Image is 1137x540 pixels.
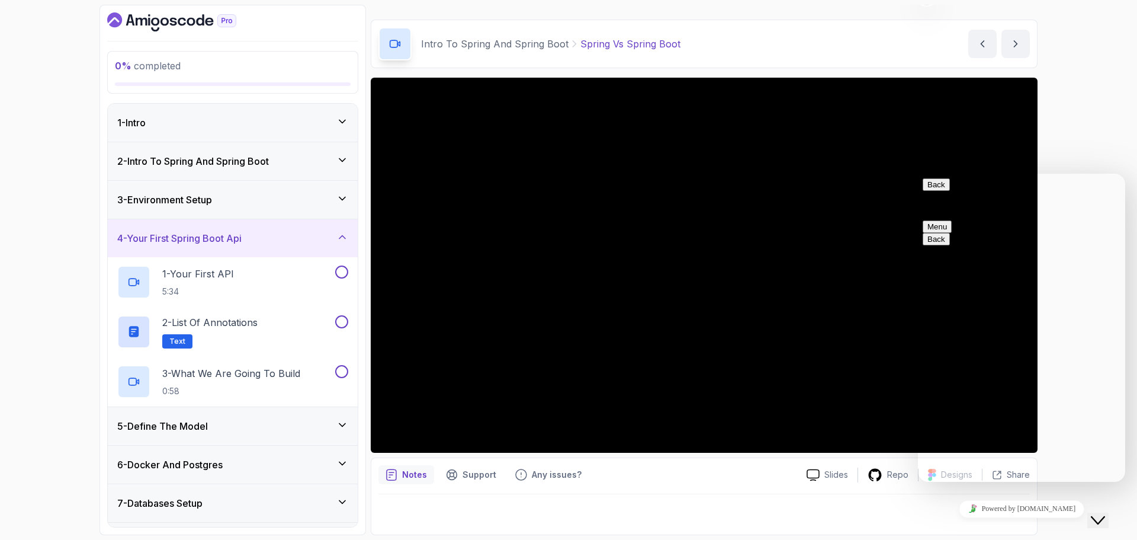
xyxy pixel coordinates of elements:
[117,193,212,207] h3: 3 - Environment Setup
[115,60,181,72] span: completed
[162,385,300,397] p: 0:58
[117,231,242,245] h3: 4 - Your First Spring Boot Api
[117,154,269,168] h3: 2 - Intro To Spring And Spring Boot
[117,266,348,299] button: 1-Your First API5:34
[918,496,1125,522] iframe: chat widget
[1001,30,1030,58] button: next content
[108,142,358,180] button: 2-Intro To Spring And Spring Boot
[117,496,203,510] h3: 7 - Databases Setup
[371,78,1038,453] iframe: 1 - Spring vs Spring Boot
[108,181,358,219] button: 3-Environment Setup
[117,365,348,398] button: 3-What We Are Going To Build0:58
[887,469,908,481] p: Repo
[115,60,131,72] span: 0 %
[117,116,146,130] h3: 1 - Intro
[378,465,434,484] button: notes button
[1087,493,1125,528] iframe: chat widget
[580,37,680,51] p: Spring Vs Spring Boot
[797,469,857,481] a: Slides
[532,469,582,481] p: Any issues?
[108,219,358,257] button: 4-Your First Spring Boot Api
[108,104,358,142] button: 1-Intro
[824,469,848,481] p: Slides
[462,469,496,481] p: Support
[968,30,997,58] button: previous content
[169,337,185,346] span: Text
[108,446,358,484] button: 6-Docker And Postgres
[162,267,234,281] p: 1 - Your First API
[117,458,223,472] h3: 6 - Docker And Postgres
[508,465,589,484] button: Feedback button
[107,12,264,31] a: Dashboard
[162,366,300,381] p: 3 - What We Are Going To Build
[421,37,568,51] p: Intro To Spring And Spring Boot
[162,286,234,298] p: 5:34
[117,419,208,433] h3: 5 - Define The Model
[117,315,348,349] button: 2-List of AnnotationsText
[162,315,258,330] p: 2 - List of Annotations
[858,468,918,483] a: Repo
[108,484,358,522] button: 7-Databases Setup
[108,407,358,445] button: 5-Define The Model
[918,174,1125,482] iframe: chat widget
[402,469,427,481] p: Notes
[439,465,503,484] button: Support button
